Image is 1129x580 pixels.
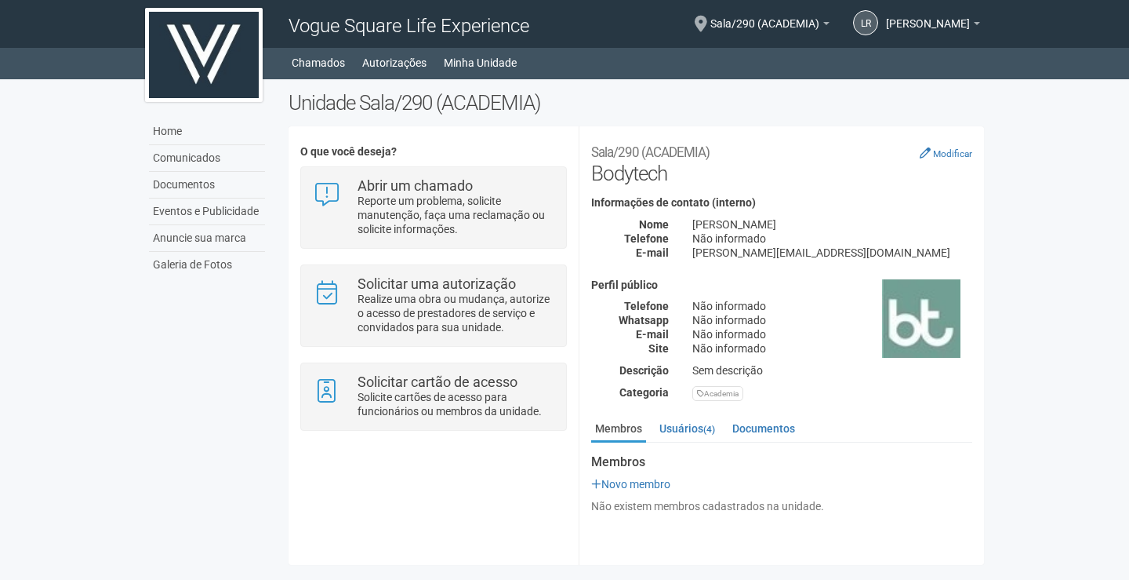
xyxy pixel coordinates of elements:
strong: Solicitar uma autorização [358,275,516,292]
div: Academia [692,386,743,401]
small: Modificar [933,148,972,159]
h2: Bodytech [591,138,972,185]
a: Autorizações [362,52,427,74]
h4: Informações de contato (interno) [591,197,972,209]
p: Realize uma obra ou mudança, autorize o acesso de prestadores de serviço e convidados para sua un... [358,292,554,334]
strong: Abrir um chamado [358,177,473,194]
p: Solicite cartões de acesso para funcionários ou membros da unidade. [358,390,554,418]
strong: Categoria [619,386,669,399]
a: Documentos [149,172,265,199]
div: Não existem membros cadastrados na unidade. [591,499,972,513]
a: Usuários(4) [655,417,719,440]
div: Não informado [681,299,984,313]
img: business.png [882,279,960,358]
a: Solicitar cartão de acesso Solicite cartões de acesso para funcionários ou membros da unidade. [313,375,554,418]
strong: Membros [591,455,972,469]
h2: Unidade Sala/290 (ACADEMIA) [289,91,984,115]
strong: E-mail [636,328,669,341]
p: Reporte um problema, solicite manutenção, faça uma reclamação ou solicite informações. [358,194,554,236]
a: Minha Unidade [444,52,517,74]
a: [PERSON_NAME] [886,20,980,32]
strong: Telefone [624,300,669,312]
div: [PERSON_NAME][EMAIL_ADDRESS][DOMAIN_NAME] [681,246,984,260]
img: logo.jpg [145,8,263,102]
strong: Solicitar cartão de acesso [358,374,517,390]
a: LR [853,10,878,35]
strong: Whatsapp [619,314,669,326]
div: Não informado [681,232,984,246]
a: Galeria de Fotos [149,252,265,278]
div: [PERSON_NAME] [681,217,984,232]
strong: Site [648,342,669,355]
div: Sem descrição [681,363,984,378]
a: Anuncie sua marca [149,225,265,252]
small: Sala/290 (ACADEMIA) [591,144,710,160]
a: Modificar [920,147,972,159]
strong: Nome [639,218,669,231]
small: (4) [703,424,715,435]
strong: E-mail [636,246,669,259]
a: Chamados [292,52,345,74]
a: Sala/290 (ACADEMIA) [710,20,830,32]
span: Vogue Square Life Experience [289,15,529,37]
strong: Telefone [624,232,669,245]
strong: Descrição [619,364,669,377]
a: Eventos e Publicidade [149,199,265,225]
h4: Perfil público [591,279,972,291]
div: Não informado [681,341,984,356]
a: Documentos [728,417,799,440]
a: Novo membro [591,478,670,491]
span: Sala/290 (ACADEMIA) [710,2,819,30]
a: Abrir um chamado Reporte um problema, solicite manutenção, faça uma reclamação ou solicite inform... [313,179,554,236]
a: Home [149,119,265,145]
span: Lays Roseno [886,2,970,30]
a: Solicitar uma autorização Realize uma obra ou mudança, autorize o acesso de prestadores de serviç... [313,277,554,334]
div: Não informado [681,327,984,341]
a: Membros [591,417,646,443]
a: Comunicados [149,145,265,172]
div: Não informado [681,313,984,327]
h4: O que você deseja? [300,146,566,158]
